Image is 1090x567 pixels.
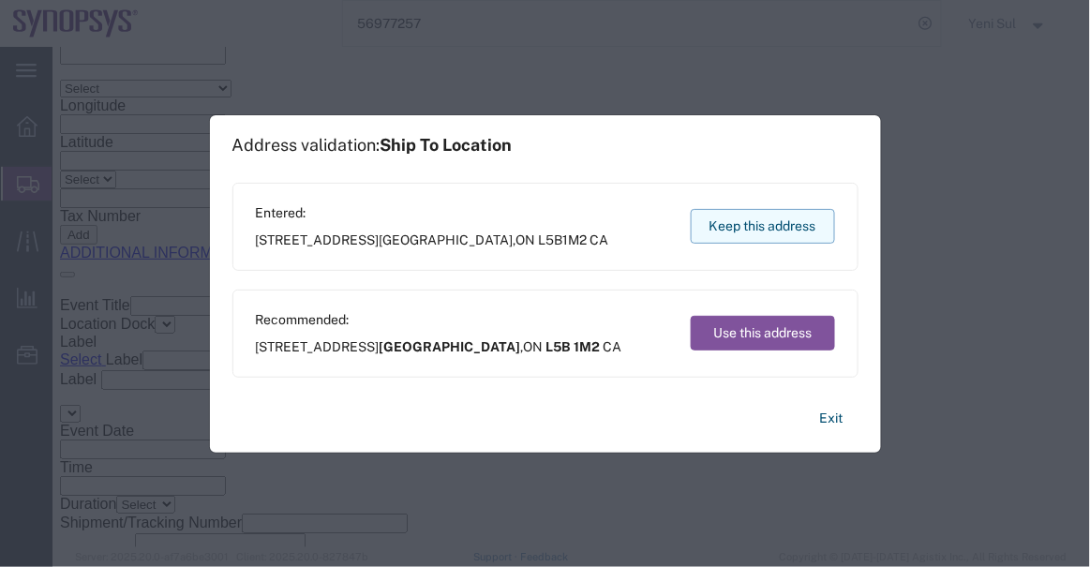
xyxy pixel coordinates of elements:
span: [GEOGRAPHIC_DATA] [380,339,521,354]
span: Entered: [256,203,609,223]
span: L5B 1M2 [546,339,601,354]
span: Ship To Location [381,135,513,155]
h1: Address validation: [232,135,513,156]
span: ON [516,232,536,247]
button: Exit [805,402,859,435]
span: ON [524,339,544,354]
span: [STREET_ADDRESS] , [256,231,609,250]
span: [STREET_ADDRESS] , [256,337,622,357]
span: Recommended: [256,310,622,330]
span: CA [604,339,622,354]
button: Use this address [691,316,835,351]
span: L5B1M2 [539,232,588,247]
span: [GEOGRAPHIC_DATA] [380,232,514,247]
button: Keep this address [691,209,835,244]
span: CA [590,232,609,247]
